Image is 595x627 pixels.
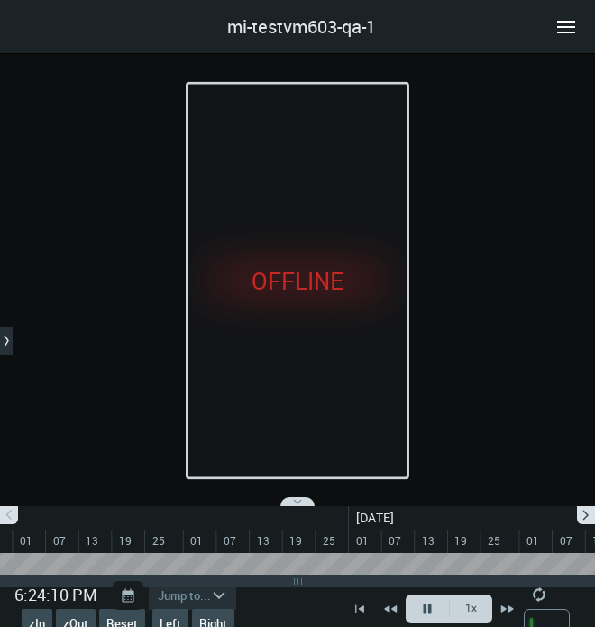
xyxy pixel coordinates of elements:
span: 1x [449,595,492,623]
div: 6:24:10 PM [14,583,97,607]
div: OFFLINE [252,263,343,297]
span: mi-testvm603-qa-1 [227,14,376,41]
div: Jump to... [149,581,211,610]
